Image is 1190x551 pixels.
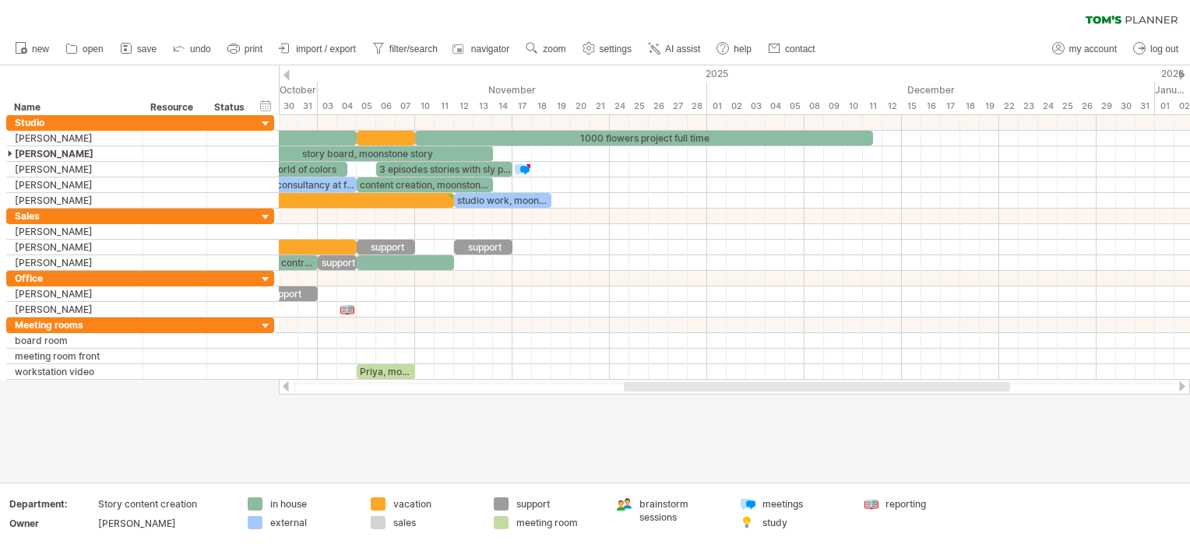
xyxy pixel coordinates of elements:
[921,98,941,114] div: Tuesday, 16 December 2025
[240,177,357,192] div: interim consultancy at freestay publishers
[15,193,135,208] div: [PERSON_NAME]
[98,517,229,530] div: [PERSON_NAME]
[1150,44,1178,54] span: log out
[15,302,135,317] div: [PERSON_NAME]
[610,98,629,114] div: Monday, 24 November 2025
[357,240,415,254] div: support
[15,177,135,192] div: [PERSON_NAME]
[516,497,601,511] div: support
[734,44,752,54] span: help
[1038,98,1058,114] div: Wednesday, 24 December 2025
[15,209,135,223] div: Sales
[629,98,649,114] div: Tuesday, 25 November 2025
[543,44,565,54] span: zoom
[9,497,95,511] div: Department:
[1019,98,1038,114] div: Tuesday, 23 December 2025
[298,98,318,114] div: Friday, 31 October 2025
[644,39,705,59] a: AI assist
[882,98,902,114] div: Friday, 12 December 2025
[396,98,415,114] div: Friday, 7 November 2025
[764,39,820,59] a: contact
[571,98,590,114] div: Thursday, 20 November 2025
[1048,39,1121,59] a: my account
[471,44,509,54] span: navigator
[785,98,804,114] div: Friday, 5 December 2025
[15,146,135,161] div: [PERSON_NAME]
[707,98,727,114] div: Monday, 1 December 2025
[999,98,1019,114] div: Monday, 22 December 2025
[279,98,298,114] div: Thursday, 30 October 2025
[1116,98,1135,114] div: Tuesday, 30 December 2025
[551,98,571,114] div: Wednesday, 19 November 2025
[376,162,512,177] div: 3 episodes stories with sly podcast
[318,255,357,270] div: support
[885,497,970,511] div: reporting
[169,39,216,59] a: undo
[804,98,824,114] div: Monday, 8 December 2025
[579,39,636,59] a: settings
[824,98,843,114] div: Tuesday, 9 December 2025
[318,82,707,98] div: November 2025
[249,286,318,301] div: support
[450,39,514,59] a: navigator
[15,162,135,177] div: [PERSON_NAME]
[116,39,161,59] a: save
[296,44,356,54] span: import / export
[220,162,347,177] div: audio, a world of colors
[9,517,95,530] div: Owner
[376,98,396,114] div: Thursday, 6 November 2025
[357,364,415,379] div: Priya, moonstone project
[941,98,960,114] div: Wednesday, 17 December 2025
[493,98,512,114] div: Friday, 14 November 2025
[746,98,766,114] div: Wednesday, 3 December 2025
[590,98,610,114] div: Friday, 21 November 2025
[843,98,863,114] div: Wednesday, 10 December 2025
[11,39,54,59] a: new
[224,39,267,59] a: print
[245,44,262,54] span: print
[960,98,980,114] div: Thursday, 18 December 2025
[337,98,357,114] div: Tuesday, 4 November 2025
[15,255,135,270] div: [PERSON_NAME]
[357,98,376,114] div: Wednesday, 5 November 2025
[1155,98,1174,114] div: Thursday, 1 January 2026
[863,98,882,114] div: Thursday, 11 December 2025
[512,98,532,114] div: Monday, 17 November 2025
[270,516,355,529] div: external
[15,364,135,379] div: workstation video
[668,98,688,114] div: Thursday, 27 November 2025
[766,98,785,114] div: Thursday, 4 December 2025
[15,286,135,301] div: [PERSON_NAME]
[532,98,551,114] div: Tuesday, 18 November 2025
[214,100,248,115] div: Status
[270,497,355,511] div: in house
[1069,44,1117,54] span: my account
[389,44,438,54] span: filter/search
[62,39,108,59] a: open
[713,39,756,59] a: help
[15,349,135,363] div: meeting room front
[665,44,700,54] span: AI assist
[15,115,135,130] div: Studio
[15,333,135,348] div: board room
[1129,39,1183,59] a: log out
[15,318,135,332] div: Meeting rooms
[368,39,442,59] a: filter/search
[150,100,198,115] div: Resource
[393,516,478,529] div: sales
[137,44,157,54] span: save
[707,82,1155,98] div: December 2025
[454,240,512,254] div: support
[762,516,847,529] div: study
[32,44,49,54] span: new
[15,271,135,286] div: Office
[727,98,746,114] div: Tuesday, 2 December 2025
[902,98,921,114] div: Monday, 15 December 2025
[474,98,493,114] div: Thursday, 13 November 2025
[15,131,135,146] div: [PERSON_NAME]
[98,497,229,511] div: Story content creation
[318,98,337,114] div: Monday, 3 November 2025
[762,497,847,511] div: meetings
[1135,98,1155,114] div: Wednesday, 31 December 2025
[190,44,211,54] span: undo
